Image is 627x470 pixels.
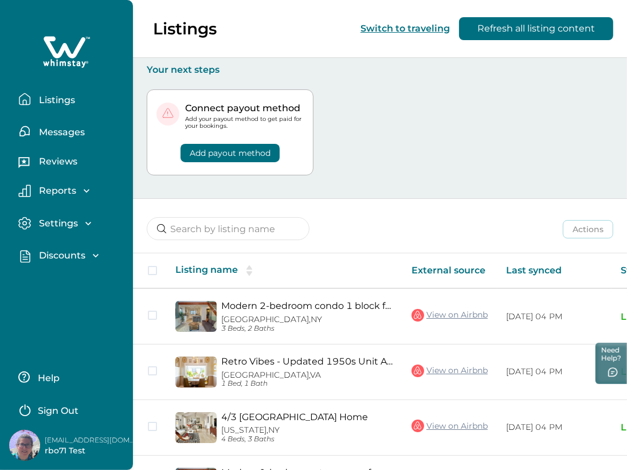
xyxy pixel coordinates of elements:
[221,300,393,311] a: Modern 2-bedroom condo 1 block from [GEOGRAPHIC_DATA]
[36,185,76,197] p: Reports
[9,430,40,461] img: Whimstay Host
[221,315,393,324] p: [GEOGRAPHIC_DATA], NY
[38,405,79,417] p: Sign Out
[36,218,78,229] p: Settings
[459,17,613,40] button: Refresh all listing content
[221,435,393,444] p: 4 Beds, 3 Baths
[18,88,124,111] button: Listings
[175,412,217,443] img: propertyImage_4/3 West LA Modern Bungalow Home
[238,265,261,276] button: sorting
[221,425,393,435] p: [US_STATE], NY
[506,422,602,433] p: [DATE] 04 PM
[34,373,60,384] p: Help
[45,445,136,457] p: rbo71 Test
[18,398,120,421] button: Sign Out
[175,357,217,387] img: propertyImage_Retro Vibes - Updated 1950s Unit A/C Parking
[360,23,450,34] button: Switch to traveling
[402,253,497,288] th: External source
[18,366,120,389] button: Help
[185,116,304,130] p: Add your payout method to get paid for your bookings.
[412,418,488,433] a: View on Airbnb
[153,19,217,38] p: Listings
[18,249,124,263] button: Discounts
[36,156,77,167] p: Reviews
[181,144,280,162] button: Add payout method
[175,301,217,332] img: propertyImage_Modern 2-bedroom condo 1 block from Venice beach
[18,120,124,143] button: Messages
[185,103,304,114] p: Connect payout method
[221,412,393,422] a: 4/3 [GEOGRAPHIC_DATA] Home
[412,308,488,323] a: View on Airbnb
[412,363,488,378] a: View on Airbnb
[221,379,393,388] p: 1 Bed, 1 Bath
[147,64,613,76] p: Your next steps
[18,217,124,230] button: Settings
[497,253,612,288] th: Last synced
[221,370,393,380] p: [GEOGRAPHIC_DATA], VA
[36,95,75,106] p: Listings
[36,127,85,138] p: Messages
[506,311,602,323] p: [DATE] 04 PM
[563,220,613,238] button: Actions
[45,434,136,446] p: [EMAIL_ADDRESS][DOMAIN_NAME]
[147,217,309,240] input: Search by listing name
[18,185,124,197] button: Reports
[506,366,602,378] p: [DATE] 04 PM
[18,152,124,175] button: Reviews
[221,324,393,333] p: 3 Beds, 2 Baths
[166,253,402,288] th: Listing name
[221,356,393,367] a: Retro Vibes - Updated 1950s Unit A/C Parking
[36,250,85,261] p: Discounts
